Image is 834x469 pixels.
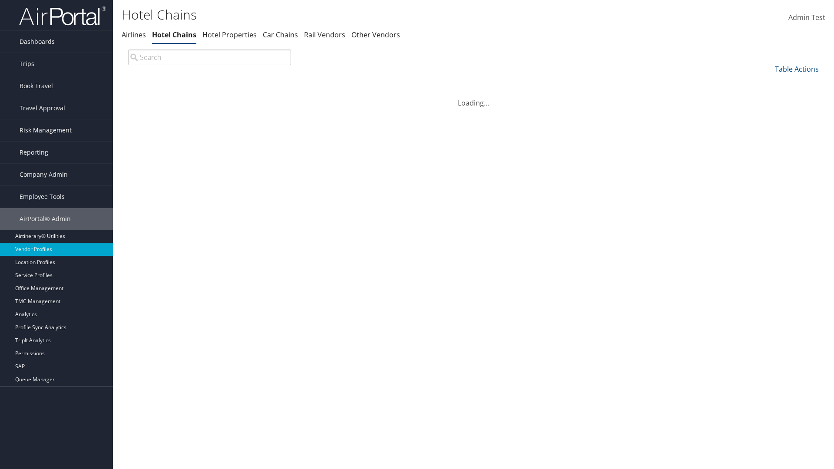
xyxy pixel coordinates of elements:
span: Trips [20,53,34,75]
span: Employee Tools [20,186,65,208]
div: Loading... [122,87,825,108]
a: Hotel Properties [202,30,257,40]
span: Risk Management [20,119,72,141]
span: Travel Approval [20,97,65,119]
span: Book Travel [20,75,53,97]
a: Car Chains [263,30,298,40]
img: airportal-logo.png [19,6,106,26]
a: Table Actions [775,64,819,74]
a: Admin Test [788,4,825,31]
a: Rail Vendors [304,30,345,40]
a: Other Vendors [351,30,400,40]
span: Reporting [20,142,48,163]
span: Company Admin [20,164,68,185]
input: Search [128,50,291,65]
span: Admin Test [788,13,825,22]
span: AirPortal® Admin [20,208,71,230]
span: Dashboards [20,31,55,53]
a: Hotel Chains [152,30,196,40]
h1: Hotel Chains [122,6,591,24]
a: Airlines [122,30,146,40]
